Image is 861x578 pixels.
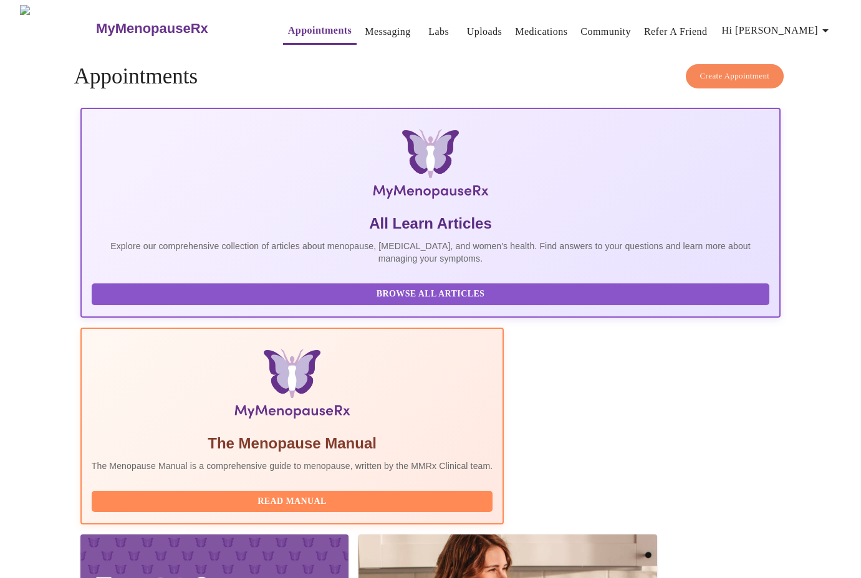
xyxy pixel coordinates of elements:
[92,288,773,298] a: Browse All Articles
[283,18,357,45] button: Appointments
[722,22,833,39] span: Hi [PERSON_NAME]
[639,19,713,44] button: Refer a Friend
[467,23,503,40] a: Uploads
[365,23,410,40] a: Messaging
[92,214,770,234] h5: All Learn Articles
[686,64,784,88] button: Create Appointment
[717,18,838,43] button: Hi [PERSON_NAME]
[700,69,770,83] span: Create Appointment
[95,7,258,50] a: MyMenopauseRx
[92,495,496,506] a: Read Manual
[510,19,572,44] button: Medications
[92,491,493,513] button: Read Manual
[155,349,429,424] img: Menopause Manual
[92,240,770,265] p: Explore our comprehensive collection of articles about menopause, [MEDICAL_DATA], and women's hea...
[644,23,708,40] a: Refer a Friend
[20,5,95,52] img: MyMenopauseRx Logo
[288,22,352,39] a: Appointments
[462,19,507,44] button: Uploads
[92,433,493,453] h5: The Menopause Manual
[419,19,459,44] button: Labs
[196,129,664,204] img: MyMenopauseRx Logo
[575,19,636,44] button: Community
[92,460,493,472] p: The Menopause Manual is a comprehensive guide to menopause, written by the MMRx Clinical team.
[104,494,481,509] span: Read Manual
[92,283,770,305] button: Browse All Articles
[515,23,567,40] a: Medications
[580,23,631,40] a: Community
[104,287,758,302] span: Browse All Articles
[96,21,208,37] h3: MyMenopauseRx
[74,64,787,89] h4: Appointments
[428,23,449,40] a: Labs
[360,19,415,44] button: Messaging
